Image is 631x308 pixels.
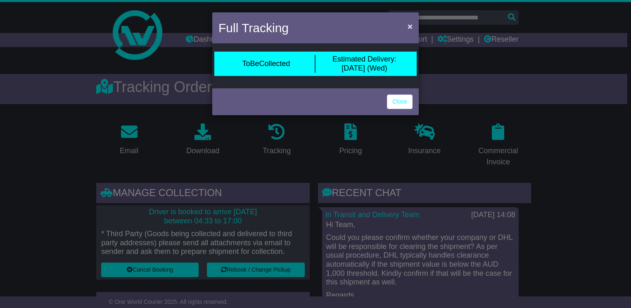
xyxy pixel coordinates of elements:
[242,59,290,69] div: ToBeCollected
[408,21,413,31] span: ×
[332,55,396,63] span: Estimated Delivery:
[387,95,413,109] a: Close
[332,55,396,73] div: [DATE] (Wed)
[218,19,289,37] h4: Full Tracking
[403,18,417,35] button: Close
